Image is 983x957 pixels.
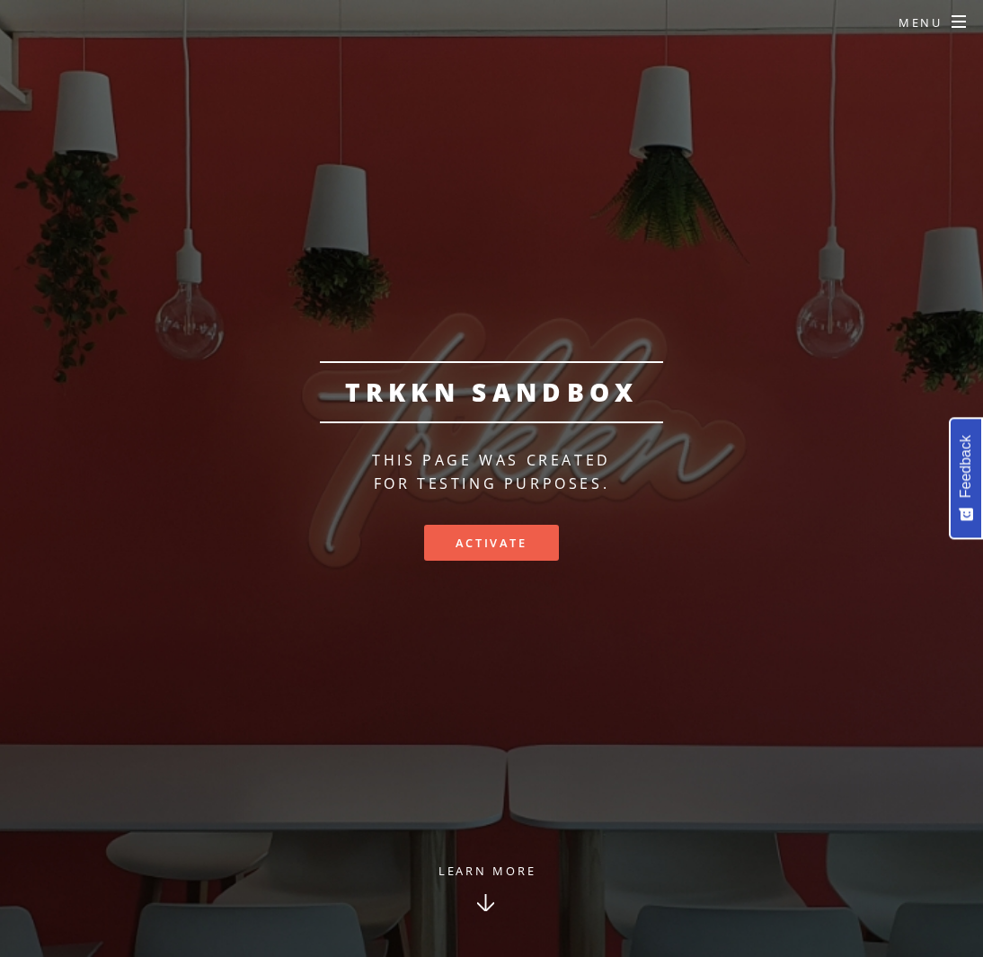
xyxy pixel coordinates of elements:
[958,435,974,498] span: Feedback
[949,417,983,539] button: Feedback - Show survey
[320,361,664,423] h2: TRKKN Sandbox
[424,525,559,561] a: Activate
[394,859,578,957] a: Learn More
[899,14,943,31] span: Menu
